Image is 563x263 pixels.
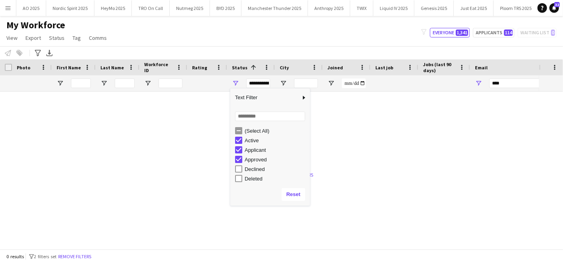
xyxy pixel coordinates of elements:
[100,80,108,87] button: Open Filter Menu
[34,253,57,259] span: 2 filters set
[45,48,54,58] app-action-btn: Export XLSX
[89,34,107,41] span: Comms
[232,80,239,87] button: Open Filter Menu
[245,137,308,143] div: Active
[350,0,373,16] button: TWIX
[230,91,300,104] span: Text Filter
[57,252,93,261] button: Remove filters
[375,65,393,71] span: Last job
[308,0,350,16] button: Anthropy 2025
[16,0,46,16] button: AO 2025
[554,2,560,7] span: 32
[430,28,470,37] button: Everyone1,341
[3,33,21,43] a: View
[192,65,207,71] span: Rating
[33,48,43,58] app-action-btn: Advanced filters
[245,176,308,182] div: Deleted
[342,79,366,88] input: Joined Filter Input
[73,34,81,41] span: Tag
[232,65,247,71] span: Status
[94,0,132,16] button: HeyMo 2025
[230,88,310,206] div: Column Filter
[46,33,68,43] a: Status
[549,3,559,13] a: 32
[144,61,173,73] span: Workforce ID
[69,33,84,43] a: Tag
[22,33,44,43] a: Export
[475,80,482,87] button: Open Filter Menu
[86,33,110,43] a: Comms
[71,79,91,88] input: First Name Filter Input
[282,188,305,201] button: Reset
[100,65,124,71] span: Last Name
[280,65,289,71] span: City
[494,0,538,16] button: Ploom TRS 2025
[17,65,30,71] span: Photo
[504,29,513,36] span: 114
[423,61,456,73] span: Jobs (last 90 days)
[328,80,335,87] button: Open Filter Menu
[159,79,182,88] input: Workforce ID Filter Input
[230,126,310,231] div: Filter List
[26,34,41,41] span: Export
[57,65,81,71] span: First Name
[280,80,287,87] button: Open Filter Menu
[49,34,65,41] span: Status
[5,64,12,71] input: Column with Header Selection
[414,0,454,16] button: Genesis 2025
[373,0,414,16] button: Liquid IV 2025
[245,128,308,134] div: (Select All)
[241,0,308,16] button: Manchester Thunder 2025
[454,0,494,16] button: Just Eat 2025
[170,0,210,16] button: Nutmeg 2025
[456,29,468,36] span: 1,341
[245,157,308,163] div: Approved
[144,80,151,87] button: Open Filter Menu
[328,65,343,71] span: Joined
[473,28,514,37] button: Applicants114
[46,0,94,16] button: Nordic Spirit 2025
[245,147,308,153] div: Applicant
[245,166,308,172] div: Declined
[57,80,64,87] button: Open Filter Menu
[132,0,170,16] button: TRO On Call
[115,79,135,88] input: Last Name Filter Input
[235,112,305,121] input: Search filter values
[210,0,241,16] button: BYD 2025
[6,19,65,31] span: My Workforce
[6,34,18,41] span: View
[475,65,488,71] span: Email
[294,79,318,88] input: City Filter Input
